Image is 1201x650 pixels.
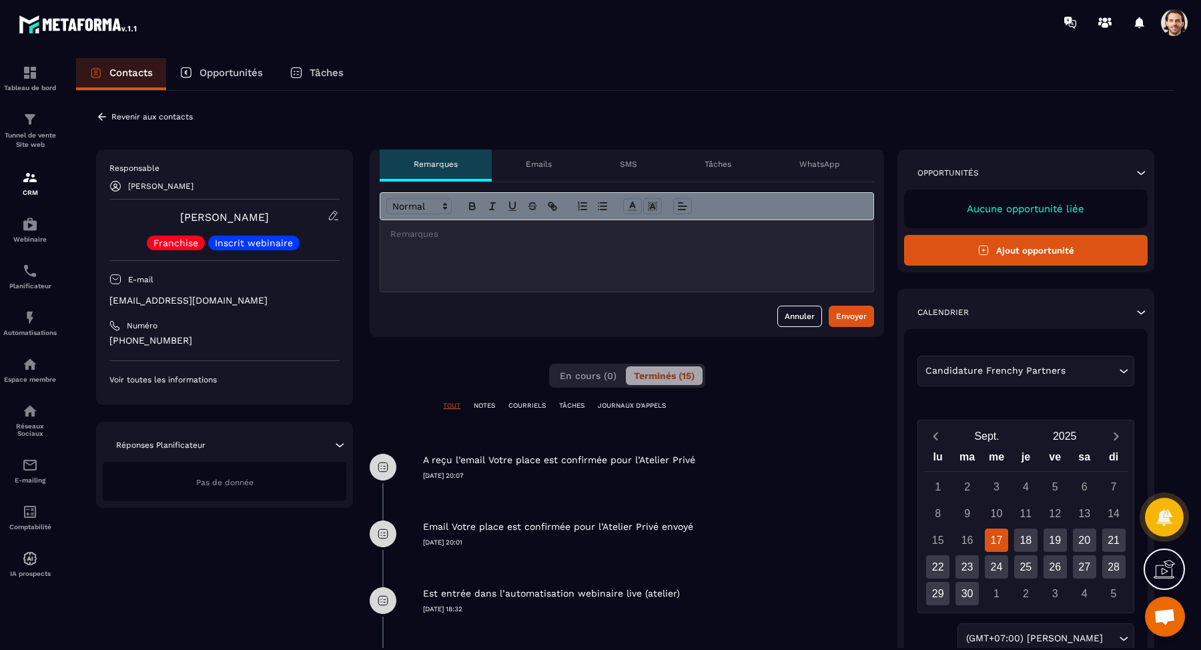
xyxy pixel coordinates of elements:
a: automationsautomationsWebinaire [3,206,57,253]
p: COURRIELS [508,401,546,410]
span: Candidature Frenchy Partners [923,364,1069,378]
p: [PERSON_NAME] [128,182,193,191]
p: Voir toutes les informations [109,374,340,385]
a: automationsautomationsEspace membre [3,346,57,393]
div: 9 [955,502,979,525]
div: Envoyer [836,310,867,323]
p: WhatsApp [799,159,840,170]
button: Next month [1104,427,1128,445]
button: Previous month [923,427,948,445]
p: CRM [3,189,57,196]
button: Annuler [777,306,822,327]
button: Ajout opportunité [904,235,1148,266]
div: 10 [985,502,1008,525]
p: Espace membre [3,376,57,383]
span: En cours (0) [560,370,617,381]
p: JOURNAUX D'APPELS [598,401,666,410]
button: Terminés (15) [626,366,703,385]
div: 14 [1102,502,1126,525]
p: [DATE] 20:07 [423,471,884,480]
div: 5 [1044,475,1067,499]
a: [PERSON_NAME] [180,211,269,224]
div: Calendar days [923,475,1128,605]
a: automationsautomationsAutomatisations [3,300,57,346]
button: Open years overlay [1026,424,1104,448]
div: 11 [1014,502,1038,525]
p: E-mail [128,274,153,285]
p: Opportunités [917,168,979,178]
div: Calendar wrapper [923,448,1128,605]
p: Aucune opportunité liée [917,203,1134,215]
div: 25 [1014,555,1038,579]
p: Tunnel de vente Site web [3,131,57,149]
p: A reçu l’email Votre place est confirmée pour l’Atelier Privé [423,454,695,466]
div: di [1099,448,1128,471]
p: Revenir aux contacts [111,112,193,121]
a: Tâches [276,58,357,90]
div: 19 [1044,529,1067,552]
img: accountant [22,504,38,520]
img: automations [22,551,38,567]
p: Emails [526,159,552,170]
div: 1 [985,582,1008,605]
p: E-mailing [3,476,57,484]
div: 30 [955,582,979,605]
p: [DATE] 18:32 [423,605,884,614]
p: Opportunités [199,67,263,79]
div: 12 [1044,502,1067,525]
div: 8 [926,502,949,525]
a: emailemailE-mailing [3,447,57,494]
a: Opportunités [166,58,276,90]
p: Planificateur [3,282,57,290]
div: 21 [1102,529,1126,552]
div: 26 [1044,555,1067,579]
p: Numéro [127,320,157,331]
div: 29 [926,582,949,605]
span: Pas de donnée [196,478,254,487]
p: Réseaux Sociaux [3,422,57,437]
p: Email Votre place est confirmée pour l’Atelier Privé envoyé [423,521,693,533]
p: Tâches [310,67,344,79]
p: Est entrée dans l’automatisation webinaire live (atelier) [423,587,680,600]
div: 3 [985,475,1008,499]
div: 24 [985,555,1008,579]
button: Envoyer [829,306,874,327]
div: 27 [1073,555,1096,579]
button: Open months overlay [948,424,1026,448]
img: logo [19,12,139,36]
div: 7 [1102,475,1126,499]
p: [EMAIL_ADDRESS][DOMAIN_NAME] [109,294,340,307]
div: 22 [926,555,949,579]
div: 5 [1102,582,1126,605]
div: 3 [1044,582,1067,605]
img: automations [22,310,38,326]
a: formationformationTableau de bord [3,55,57,101]
img: scheduler [22,263,38,279]
img: social-network [22,403,38,419]
input: Search for option [1106,631,1116,646]
span: (GMT+07:00) [PERSON_NAME] [963,631,1106,646]
p: Webinaire [3,236,57,243]
p: Tableau de bord [3,84,57,91]
a: formationformationCRM [3,159,57,206]
div: 6 [1073,475,1096,499]
a: Contacts [76,58,166,90]
a: formationformationTunnel de vente Site web [3,101,57,159]
img: automations [22,356,38,372]
img: automations [22,216,38,232]
span: Terminés (15) [634,370,695,381]
p: TOUT [443,401,460,410]
div: lu [923,448,953,471]
div: je [1011,448,1040,471]
div: Open chat [1145,597,1185,637]
img: formation [22,111,38,127]
div: me [982,448,1012,471]
p: Franchise [153,238,198,248]
p: Responsable [109,163,340,174]
input: Search for option [1069,364,1116,378]
a: social-networksocial-networkRéseaux Sociaux [3,393,57,447]
p: SMS [620,159,637,170]
div: 13 [1073,502,1096,525]
div: ve [1040,448,1070,471]
p: Inscrit webinaire [215,238,293,248]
